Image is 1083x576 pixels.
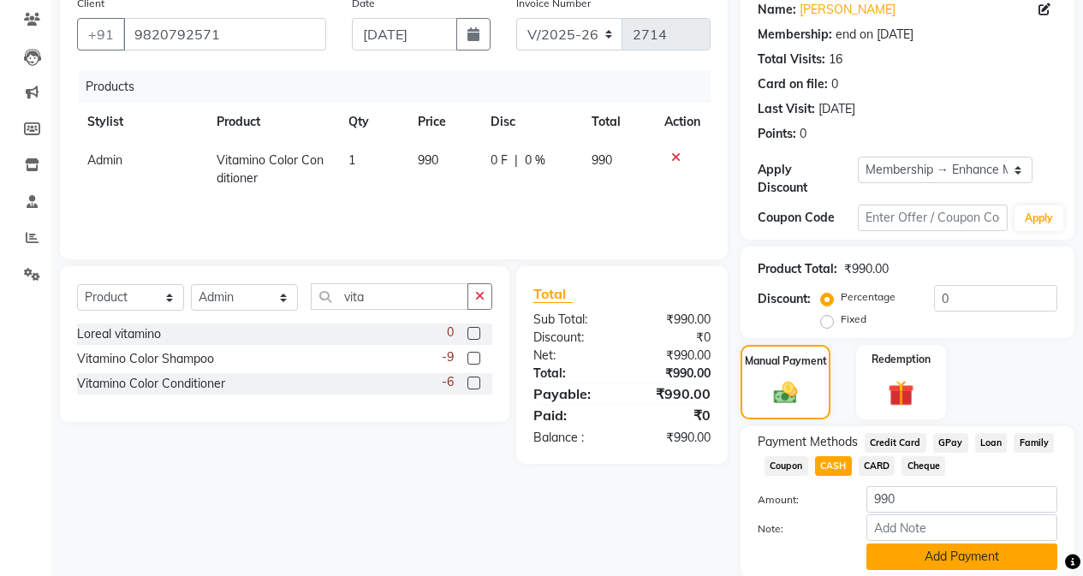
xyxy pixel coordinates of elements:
[521,405,622,425] div: Paid:
[622,329,723,347] div: ₹0
[622,311,723,329] div: ₹990.00
[800,125,806,143] div: 0
[442,373,454,391] span: -6
[800,1,896,19] a: [PERSON_NAME]
[622,365,723,383] div: ₹990.00
[1014,433,1054,453] span: Family
[745,521,854,537] label: Note:
[1015,205,1063,231] button: Apply
[348,152,355,168] span: 1
[818,100,855,118] div: [DATE]
[592,152,612,168] span: 990
[841,312,866,327] label: Fixed
[622,429,723,447] div: ₹990.00
[745,492,854,508] label: Amount:
[622,383,723,404] div: ₹990.00
[758,260,837,278] div: Product Total:
[521,329,622,347] div: Discount:
[766,379,806,407] img: _cash.svg
[480,103,582,141] th: Disc
[758,75,828,93] div: Card on file:
[758,100,815,118] div: Last Visit:
[866,543,1057,570] button: Add Payment
[622,405,723,425] div: ₹0
[77,375,225,393] div: Vitamino Color Conditioner
[880,377,922,409] img: _gift.svg
[836,26,913,44] div: end on [DATE]
[521,429,622,447] div: Balance :
[758,433,858,451] span: Payment Methods
[765,456,808,476] span: Coupon
[831,75,838,93] div: 0
[758,209,858,227] div: Coupon Code
[865,433,926,453] span: Credit Card
[758,50,825,68] div: Total Visits:
[217,152,324,186] span: Vitamino Color Conditioner
[815,456,852,476] span: CASH
[872,352,931,367] label: Redemption
[311,283,468,310] input: Search or Scan
[77,350,214,368] div: Vitamino Color Shampoo
[521,383,622,404] div: Payable:
[622,347,723,365] div: ₹990.00
[447,324,454,341] span: 0
[844,260,889,278] div: ₹990.00
[521,347,622,365] div: Net:
[858,205,1008,231] input: Enter Offer / Coupon Code
[654,103,711,141] th: Action
[866,486,1057,513] input: Amount
[902,456,945,476] span: Cheque
[77,18,125,50] button: +91
[758,26,832,44] div: Membership:
[758,290,811,308] div: Discount:
[491,151,508,169] span: 0 F
[338,103,408,141] th: Qty
[521,365,622,383] div: Total:
[123,18,326,50] input: Search by Name/Mobile/Email/Code
[758,161,858,197] div: Apply Discount
[77,103,206,141] th: Stylist
[525,151,545,169] span: 0 %
[933,433,968,453] span: GPay
[418,152,438,168] span: 990
[408,103,479,141] th: Price
[829,50,842,68] div: 16
[442,348,454,366] span: -9
[515,151,518,169] span: |
[581,103,654,141] th: Total
[975,433,1008,453] span: Loan
[745,353,827,369] label: Manual Payment
[841,289,896,305] label: Percentage
[87,152,122,168] span: Admin
[77,325,161,343] div: Loreal vitamino
[521,311,622,329] div: Sub Total:
[79,71,723,103] div: Products
[866,514,1057,541] input: Add Note
[758,125,796,143] div: Points:
[533,285,573,303] span: Total
[758,1,796,19] div: Name:
[206,103,338,141] th: Product
[859,456,896,476] span: CARD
